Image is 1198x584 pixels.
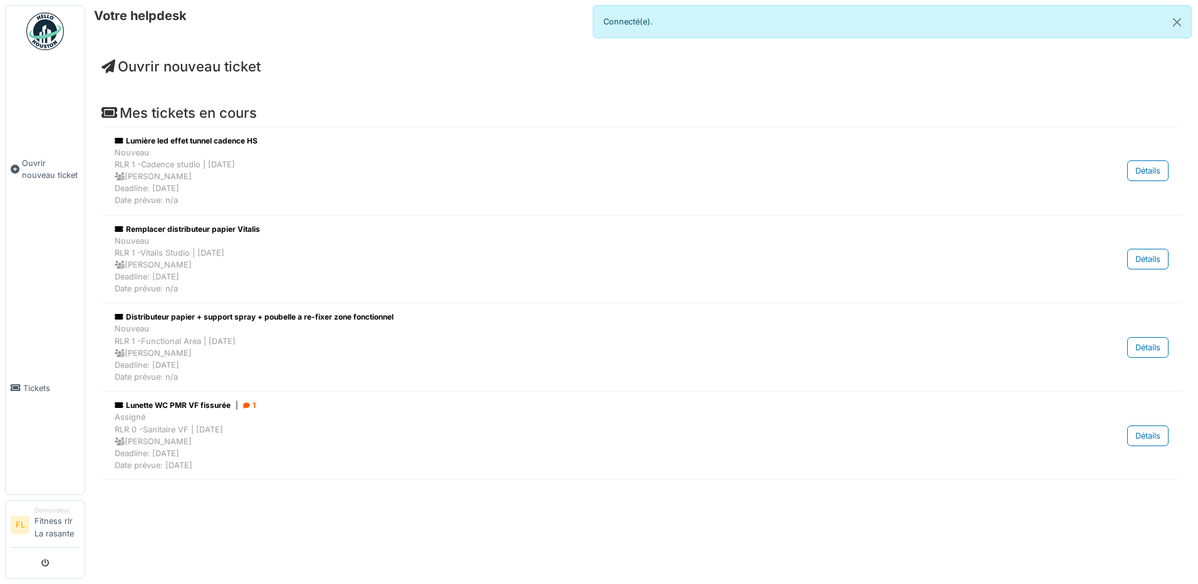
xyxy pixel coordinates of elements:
[112,397,1172,474] a: Lunette WC PMR VF fissurée| 1 AssignéRLR 0 -Sanitaire VF | [DATE] [PERSON_NAME]Deadline: [DATE]Da...
[6,57,85,282] a: Ouvrir nouveau ticket
[1127,160,1169,181] div: Détails
[115,411,1015,471] div: Assigné RLR 0 -Sanitaire VF | [DATE] [PERSON_NAME] Deadline: [DATE] Date prévue: [DATE]
[243,400,256,411] div: 1
[112,221,1172,298] a: Remplacer distributeur papier Vitalis NouveauRLR 1 -Vitalis Studio | [DATE] [PERSON_NAME]Deadline...
[115,135,1015,147] div: Lumière led effet tunnel cadence HS
[115,400,1015,411] div: Lunette WC PMR VF fissurée
[1127,425,1169,446] div: Détails
[115,323,1015,383] div: Nouveau RLR 1 -Functional Area | [DATE] [PERSON_NAME] Deadline: [DATE] Date prévue: n/a
[6,282,85,494] a: Tickets
[115,311,1015,323] div: Distributeur papier + support spray + poubelle a re-fixer zone fonctionnel
[112,308,1172,386] a: Distributeur papier + support spray + poubelle a re-fixer zone fonctionnel NouveauRLR 1 -Function...
[115,224,1015,235] div: Remplacer distributeur papier Vitalis
[115,235,1015,295] div: Nouveau RLR 1 -Vitalis Studio | [DATE] [PERSON_NAME] Deadline: [DATE] Date prévue: n/a
[34,506,80,515] div: Demandeur
[26,13,64,50] img: Badge_color-CXgf-gQk.svg
[23,382,80,394] span: Tickets
[94,8,187,23] h6: Votre helpdesk
[1127,249,1169,269] div: Détails
[236,400,238,411] span: |
[102,105,1182,121] h4: Mes tickets en cours
[115,147,1015,207] div: Nouveau RLR 1 -Cadence studio | [DATE] [PERSON_NAME] Deadline: [DATE] Date prévue: n/a
[593,5,1192,38] div: Connecté(e).
[11,516,29,534] li: FL
[1127,337,1169,358] div: Détails
[22,157,80,181] span: Ouvrir nouveau ticket
[102,58,261,75] a: Ouvrir nouveau ticket
[11,506,80,548] a: FL DemandeurFitness rlr La rasante
[34,506,80,545] li: Fitness rlr La rasante
[1163,6,1191,39] button: Close
[112,132,1172,210] a: Lumière led effet tunnel cadence HS NouveauRLR 1 -Cadence studio | [DATE] [PERSON_NAME]Deadline: ...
